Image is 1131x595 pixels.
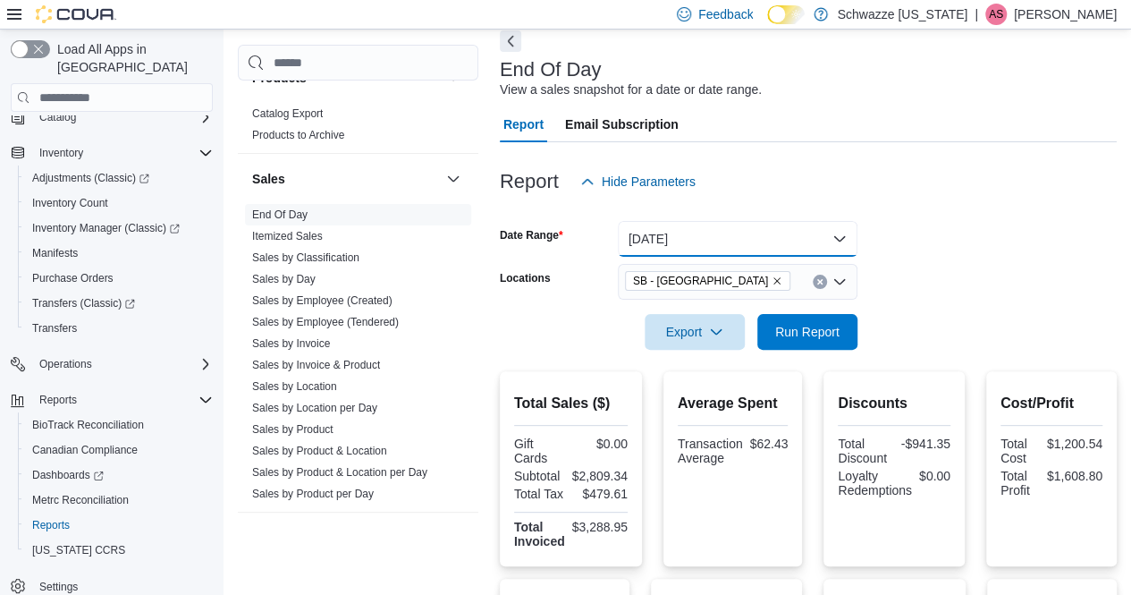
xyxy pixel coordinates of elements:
[252,229,323,243] span: Itemized Sales
[252,315,399,329] span: Sales by Employee (Tendered)
[32,246,78,260] span: Manifests
[50,40,213,76] span: Load All Apps in [GEOGRAPHIC_DATA]
[32,418,144,432] span: BioTrack Reconciliation
[25,514,77,536] a: Reports
[32,468,104,482] span: Dashboards
[25,268,121,289] a: Purchase Orders
[252,444,387,458] span: Sales by Product & Location
[25,268,213,289] span: Purchase Orders
[18,316,220,341] button: Transfers
[18,191,220,216] button: Inventory Count
[252,230,323,242] a: Itemized Sales
[39,580,78,594] span: Settings
[252,273,316,285] a: Sales by Day
[772,276,782,286] button: Remove SB - Longmont from selection in this group
[32,389,213,411] span: Reports
[574,487,628,501] div: $479.61
[252,466,427,479] a: Sales by Product & Location per Day
[252,487,374,501] span: Sales by Product per Day
[18,513,220,538] button: Reports
[252,422,333,437] span: Sales by Product
[500,81,762,99] div: View a sales snapshot for a date or date range.
[32,142,90,164] button: Inventory
[1047,437,1102,451] div: $1,200.54
[18,266,220,291] button: Purchase Orders
[602,173,696,191] span: Hide Parameters
[1000,469,1040,497] div: Total Profit
[832,275,847,289] button: Open list of options
[1000,437,1040,465] div: Total Cost
[32,196,108,210] span: Inventory Count
[514,469,565,483] div: Subtotal
[1047,469,1102,483] div: $1,608.80
[4,140,220,166] button: Inventory
[4,105,220,130] button: Catalog
[25,167,156,189] a: Adjustments (Classic)
[32,221,180,235] span: Inventory Manager (Classic)
[25,439,145,461] a: Canadian Compliance
[252,336,330,351] span: Sales by Invoice
[443,168,464,190] button: Sales
[18,241,220,266] button: Manifests
[32,543,125,557] span: [US_STATE] CCRS
[252,129,344,141] a: Products to Archive
[18,291,220,316] a: Transfers (Classic)
[757,314,857,350] button: Run Report
[500,30,521,52] button: Next
[18,488,220,513] button: Metrc Reconciliation
[25,293,213,314] span: Transfers (Classic)
[767,5,805,24] input: Dark Mode
[645,314,745,350] button: Export
[32,106,213,128] span: Catalog
[252,106,323,121] span: Catalog Export
[25,242,213,264] span: Manifests
[252,128,344,142] span: Products to Archive
[698,5,753,23] span: Feedback
[625,271,790,291] span: SB - Longmont
[252,293,392,308] span: Sales by Employee (Created)
[18,216,220,241] a: Inventory Manager (Classic)
[750,437,789,451] div: $62.43
[252,294,392,307] a: Sales by Employee (Created)
[1014,4,1117,25] p: [PERSON_NAME]
[4,352,220,377] button: Operations
[18,166,220,191] a: Adjustments (Classic)
[838,437,890,465] div: Total Discount
[25,217,213,239] span: Inventory Manager (Classic)
[32,353,99,375] button: Operations
[238,103,478,153] div: Products
[18,463,220,488] a: Dashboards
[989,4,1003,25] span: AS
[252,251,359,264] a: Sales by Classification
[618,221,857,257] button: [DATE]
[514,437,568,465] div: Gift Cards
[252,380,337,393] a: Sales by Location
[252,107,323,120] a: Catalog Export
[500,171,559,192] h3: Report
[252,208,308,222] span: End Of Day
[565,106,679,142] span: Email Subscription
[25,192,213,214] span: Inventory Count
[32,106,83,128] button: Catalog
[25,414,213,436] span: BioTrack Reconciliation
[39,146,83,160] span: Inventory
[252,359,380,371] a: Sales by Invoice & Product
[837,4,967,25] p: Schwazze [US_STATE]
[25,318,213,339] span: Transfers
[18,412,220,438] button: BioTrack Reconciliation
[503,106,544,142] span: Report
[32,389,84,411] button: Reports
[678,393,788,414] h2: Average Spent
[32,353,213,375] span: Operations
[985,4,1007,25] div: Alyssa Savin
[25,414,151,436] a: BioTrack Reconciliation
[32,296,135,310] span: Transfers (Classic)
[39,393,77,407] span: Reports
[678,437,743,465] div: Transaction Average
[18,438,220,463] button: Canadian Compliance
[36,5,116,23] img: Cova
[252,402,377,414] a: Sales by Location per Day
[655,314,734,350] span: Export
[238,204,478,512] div: Sales
[32,271,114,285] span: Purchase Orders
